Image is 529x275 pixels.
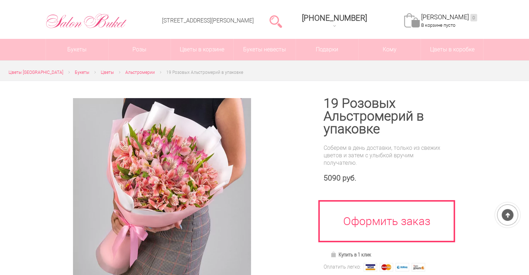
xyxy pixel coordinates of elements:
[324,263,361,271] div: Оплатить легко:
[421,22,455,28] span: В корзине пусто
[363,263,377,271] img: Visa
[234,39,296,60] a: Букеты невесты
[9,70,63,75] span: Цветы [GEOGRAPHIC_DATA]
[75,70,89,75] span: Букеты
[421,13,477,21] a: [PERSON_NAME]
[75,69,89,76] a: Букеты
[324,97,446,136] h1: 19 Розовых Альстромерий в упаковке
[330,251,339,257] img: Купить в 1 клик
[171,39,233,60] a: Цветы в корзине
[470,14,477,21] ins: 0
[101,70,114,75] span: Цветы
[327,250,375,260] a: Купить в 1 клик
[379,263,393,271] img: MasterCard
[318,200,455,242] a: Оформить заказ
[162,17,254,24] a: [STREET_ADDRESS][PERSON_NAME]
[101,69,114,76] a: Цветы
[324,174,446,183] div: 5090 руб.
[296,39,358,60] a: Подарки
[166,70,243,75] span: 19 Розовых Альстромерий в упаковке
[46,12,127,30] img: Цветы Нижний Новгород
[125,69,155,76] a: Альстромерии
[396,263,409,271] img: Webmoney
[109,39,171,60] a: Розы
[421,39,483,60] a: Цветы в коробке
[324,144,446,167] div: Соберем в день доставки, только из свежих цветов и затем с улыбкой вручим получателю.
[46,39,108,60] a: Букеты
[298,11,371,31] a: [PHONE_NUMBER]
[125,70,155,75] span: Альстромерии
[9,69,63,76] a: Цветы [GEOGRAPHIC_DATA]
[412,263,425,271] img: Яндекс Деньги
[302,14,367,22] span: [PHONE_NUMBER]
[358,39,421,60] span: Кому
